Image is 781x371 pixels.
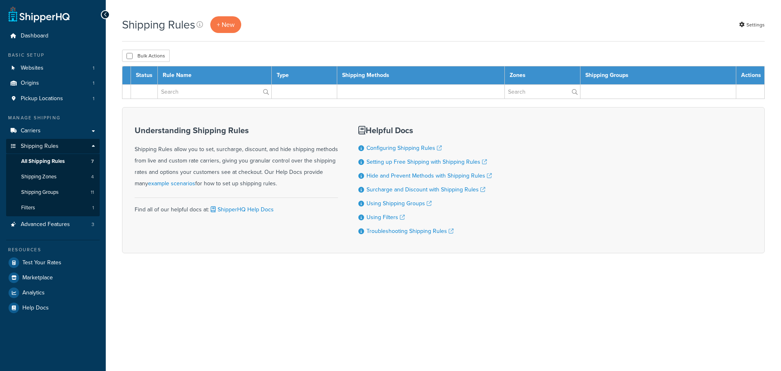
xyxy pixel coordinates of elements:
span: Shipping Rules [21,143,59,150]
div: Basic Setup [6,52,100,59]
span: 4 [91,173,94,180]
a: Test Your Rates [6,255,100,270]
button: Bulk Actions [122,50,170,62]
li: Filters [6,200,100,215]
div: Find all of our helpful docs at: [135,198,338,215]
span: 1 [93,80,94,87]
h3: Understanding Shipping Rules [135,126,338,135]
th: Shipping Methods [337,66,504,85]
a: Configuring Shipping Rules [367,144,442,152]
li: Websites [6,61,100,76]
th: Status [131,66,158,85]
span: Dashboard [21,33,48,40]
a: + New [210,16,241,33]
a: Surcharge and Discount with Shipping Rules [367,185,485,194]
a: Using Filters [367,213,405,222]
span: All Shipping Rules [21,158,65,165]
a: Websites 1 [6,61,100,76]
a: Hide and Prevent Methods with Shipping Rules [367,171,492,180]
h1: Shipping Rules [122,17,195,33]
span: 3 [92,221,94,228]
a: Troubleshooting Shipping Rules [367,227,454,235]
a: Shipping Zones 4 [6,169,100,184]
span: 1 [93,95,94,102]
a: Help Docs [6,301,100,315]
span: Marketplace [22,274,53,281]
li: All Shipping Rules [6,154,100,169]
span: 7 [91,158,94,165]
span: + New [217,20,235,29]
a: Filters 1 [6,200,100,215]
a: Analytics [6,285,100,300]
span: 1 [92,204,94,211]
a: ShipperHQ Home [9,6,70,22]
span: 1 [93,65,94,72]
span: Shipping Groups [21,189,59,196]
span: 11 [91,189,94,196]
span: Websites [21,65,44,72]
span: Carriers [21,127,41,134]
th: Type [272,66,337,85]
span: Advanced Features [21,221,70,228]
a: Shipping Rules [6,139,100,154]
span: Pickup Locations [21,95,63,102]
li: Pickup Locations [6,91,100,106]
input: Search [505,85,580,99]
th: Actions [736,66,765,85]
h3: Helpful Docs [358,126,492,135]
a: Setting up Free Shipping with Shipping Rules [367,158,487,166]
div: Shipping Rules allow you to set, surcharge, discount, and hide shipping methods from live and cus... [135,126,338,189]
li: Shipping Groups [6,185,100,200]
span: Shipping Zones [21,173,57,180]
th: Zones [504,66,580,85]
a: Advanced Features 3 [6,217,100,232]
span: Analytics [22,290,45,296]
span: Help Docs [22,305,49,312]
a: Marketplace [6,270,100,285]
a: example scenarios [148,179,195,188]
a: All Shipping Rules 7 [6,154,100,169]
a: Shipping Groups 11 [6,185,100,200]
li: Advanced Features [6,217,100,232]
div: Manage Shipping [6,114,100,121]
li: Shipping Rules [6,139,100,216]
input: Search [158,85,271,99]
th: Rule Name [158,66,272,85]
a: Dashboard [6,29,100,44]
a: Origins 1 [6,76,100,91]
span: Origins [21,80,39,87]
span: Test Your Rates [22,259,61,266]
th: Shipping Groups [580,66,736,85]
div: Resources [6,246,100,253]
a: Settings [739,19,765,31]
a: ShipperHQ Help Docs [209,205,274,214]
a: Pickup Locations 1 [6,91,100,106]
span: Filters [21,204,35,211]
li: Shipping Zones [6,169,100,184]
a: Using Shipping Groups [367,199,432,208]
a: Carriers [6,123,100,138]
li: Origins [6,76,100,91]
